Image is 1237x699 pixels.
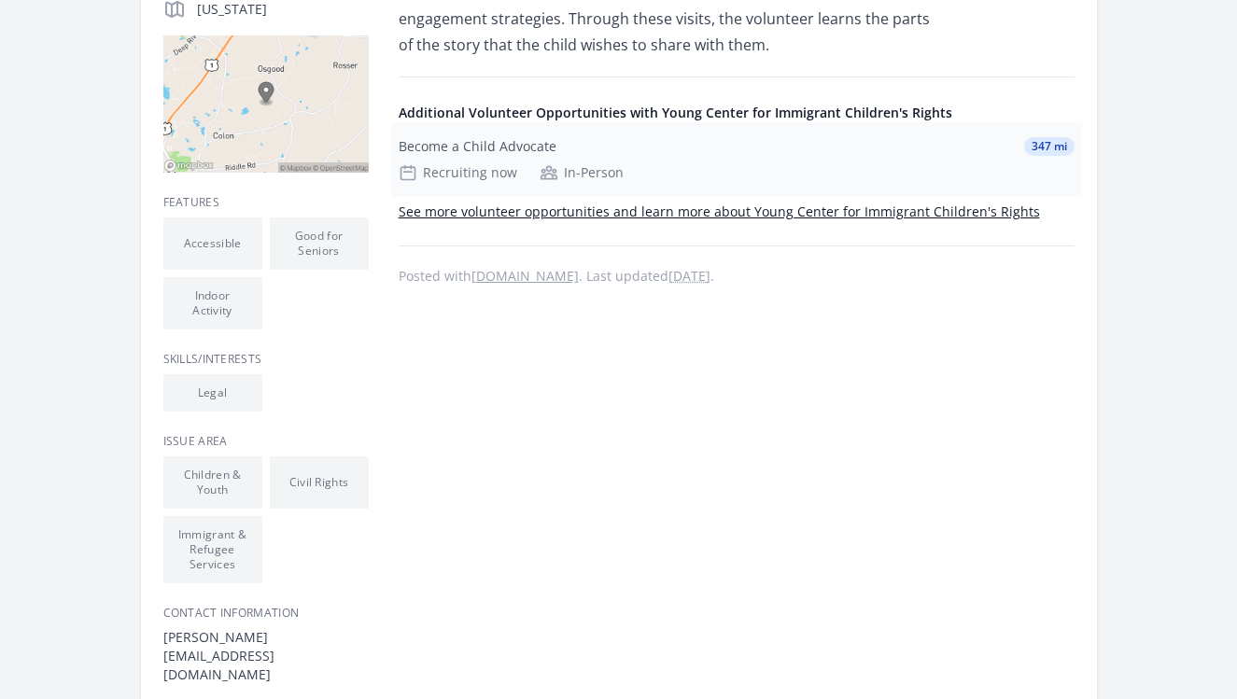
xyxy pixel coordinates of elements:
a: See more volunteer opportunities and learn more about Young Center for Immigrant Children's Rights [399,203,1040,220]
dd: [EMAIL_ADDRESS][DOMAIN_NAME] [163,647,369,684]
abbr: Thu, May 15, 2025 7:34 PM [668,267,710,285]
li: Legal [163,374,262,412]
div: Recruiting now [399,163,517,182]
li: Immigrant & Refugee Services [163,516,262,583]
h4: Additional Volunteer Opportunities with Young Center for Immigrant Children's Rights [399,104,1075,122]
li: Accessible [163,217,262,270]
li: Civil Rights [270,456,369,509]
div: Become a Child Advocate [399,137,556,156]
p: Posted with . Last updated . [399,269,1075,284]
h3: Features [163,195,369,210]
span: 347 mi [1024,137,1075,156]
dt: [PERSON_NAME] [163,628,369,647]
img: Map [163,35,369,173]
h3: Skills/Interests [163,352,369,367]
a: [DOMAIN_NAME] [471,267,579,285]
div: In-Person [540,163,624,182]
li: Indoor Activity [163,277,262,329]
li: Good for Seniors [270,217,369,270]
h3: Issue area [163,434,369,449]
a: Become a Child Advocate 347 mi Recruiting now In-Person [391,122,1082,197]
h3: Contact Information [163,606,369,621]
li: Children & Youth [163,456,262,509]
